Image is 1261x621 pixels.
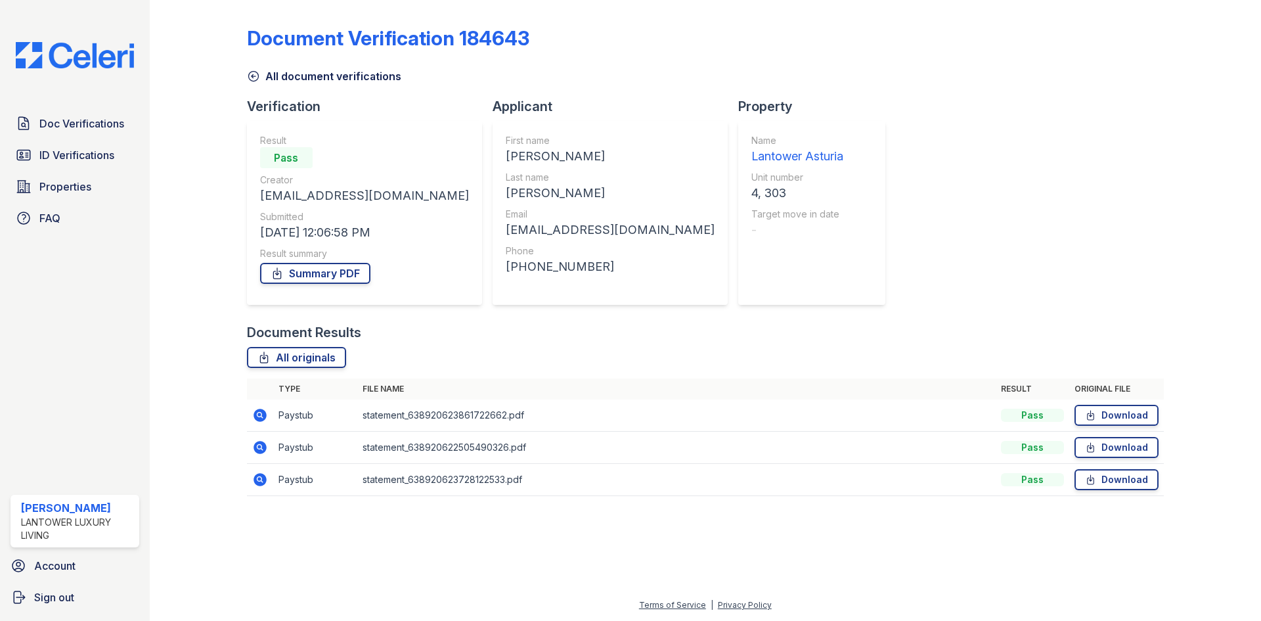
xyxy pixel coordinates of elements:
span: Sign out [34,589,74,605]
div: Document Results [247,323,361,342]
a: Summary PDF [260,263,370,284]
span: FAQ [39,210,60,226]
th: Type [273,379,357,400]
td: statement_638920623861722662.pdf [357,400,996,432]
td: statement_638920623728122533.pdf [357,464,996,496]
div: Creator [260,173,469,187]
a: Name Lantower Asturia [751,134,843,166]
a: All document verifications [247,68,401,84]
div: | [711,600,713,610]
a: ID Verifications [11,142,139,168]
span: ID Verifications [39,147,114,163]
div: Document Verification 184643 [247,26,529,50]
div: Verification [247,97,493,116]
td: Paystub [273,432,357,464]
div: Lantower Asturia [751,147,843,166]
div: Submitted [260,210,469,223]
td: statement_638920622505490326.pdf [357,432,996,464]
div: Pass [1001,441,1064,454]
a: Account [5,553,144,579]
div: - [751,221,843,239]
th: File name [357,379,996,400]
a: FAQ [11,205,139,231]
div: Phone [506,244,715,258]
div: [EMAIL_ADDRESS][DOMAIN_NAME] [506,221,715,239]
td: Paystub [273,464,357,496]
a: Download [1074,437,1159,458]
div: [PERSON_NAME] [506,147,715,166]
a: Privacy Policy [718,600,772,610]
td: Paystub [273,400,357,432]
a: Properties [11,173,139,200]
div: [EMAIL_ADDRESS][DOMAIN_NAME] [260,187,469,205]
div: First name [506,134,715,147]
a: Download [1074,405,1159,426]
span: Properties [39,179,91,195]
a: All originals [247,347,346,368]
a: Download [1074,469,1159,490]
div: Property [738,97,896,116]
th: Original file [1069,379,1164,400]
div: Result [260,134,469,147]
span: Account [34,558,76,574]
a: Doc Verifications [11,110,139,137]
div: 4, 303 [751,184,843,202]
img: CE_Logo_Blue-a8612792a0a2168367f1c8372b55b34899dd931a85d93a1a3d3e32e68fde9ad4.png [5,42,144,68]
a: Terms of Service [639,600,706,610]
th: Result [996,379,1069,400]
div: Unit number [751,171,843,184]
div: Pass [1001,473,1064,486]
div: [PHONE_NUMBER] [506,258,715,276]
div: Last name [506,171,715,184]
div: Result summary [260,247,469,260]
div: Pass [1001,409,1064,422]
div: Applicant [493,97,738,116]
div: Pass [260,147,313,168]
a: Sign out [5,584,144,610]
span: Doc Verifications [39,116,124,131]
div: Name [751,134,843,147]
div: [PERSON_NAME] [21,500,134,516]
div: [PERSON_NAME] [506,184,715,202]
div: [DATE] 12:06:58 PM [260,223,469,242]
div: Email [506,208,715,221]
div: Lantower Luxury Living [21,516,134,542]
div: Target move in date [751,208,843,221]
